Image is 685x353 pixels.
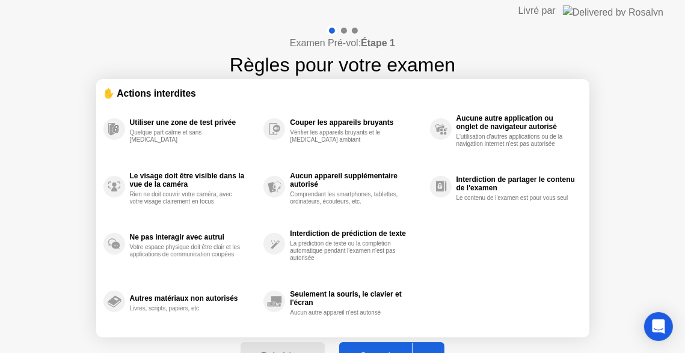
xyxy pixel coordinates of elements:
div: Aucun autre appareil n'est autorisé [290,309,404,316]
div: Vérifier les appareils bruyants et le [MEDICAL_DATA] ambiant [290,129,404,143]
b: Étape 1 [361,38,395,48]
div: Rien ne doit couvrir votre caméra, avec votre visage clairement en focus [130,191,244,205]
div: Autres matériaux non autorisés [130,294,258,303]
div: L'utilisation d'autres applications ou de la navigation internet n'est pas autorisée [456,133,570,148]
h1: Règles pour votre examen [230,50,455,79]
div: Utiliser une zone de test privée [130,118,258,127]
div: Aucun appareil supplémentaire autorisé [290,172,423,189]
div: Livres, scripts, papiers, etc. [130,305,244,312]
h4: Examen Pré-vol: [290,36,395,50]
div: Livré par [518,4,556,18]
div: Ne pas interagir avec autrui [130,233,258,241]
div: Le contenu de l'examen est pour vous seul [456,195,570,202]
div: La prédiction de texte ou la complétion automatique pendant l'examen n'est pas autorisée [290,240,404,262]
div: Quelque part calme et sans [MEDICAL_DATA] [130,129,244,143]
div: Couper les appareils bruyants [290,118,423,127]
div: Comprendant les smartphones, tablettes, ordinateurs, écouteurs, etc. [290,191,404,205]
div: Aucune autre application ou onglet de navigateur autorisé [456,114,576,131]
div: ✋ Actions interdites [103,86,582,100]
div: Interdiction de partager le contenu de l'examen [456,175,576,192]
div: Seulement la souris, le clavier et l'écran [290,290,423,307]
div: Le visage doit être visible dans la vue de la caméra [130,172,258,189]
div: Interdiction de prédiction de texte [290,229,423,238]
img: Delivered by Rosalyn [563,5,663,16]
div: Open Intercom Messenger [644,312,673,341]
div: Votre espace physique doit être clair et les applications de communication coupées [130,244,244,258]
